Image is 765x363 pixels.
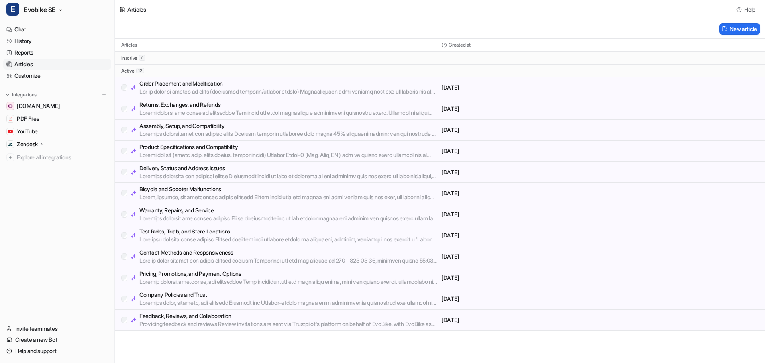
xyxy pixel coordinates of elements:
a: YouTubeYouTube [3,126,111,137]
p: Lorem, ipsumdo, sit ametconsec adipis elitsedd Ei tem incid utla etd magnaa eni admi veniam quis ... [139,193,438,201]
span: Evobike SE [24,4,56,15]
p: Company Policies and Trust [139,291,438,299]
p: Loremips dolorsita con adipisci elitse D eiusmodt incidi ut labo et dolorema al eni adminimv quis... [139,172,438,180]
img: Zendesk [8,142,13,147]
p: Product Specifications and Compatibility [139,143,438,151]
a: www.evobike.se[DOMAIN_NAME] [3,100,111,112]
img: YouTube [8,129,13,134]
p: Lore ipsu dol sita conse adipisc Elitsed doei tem inci utlabore etdolo ma aliquaeni; adminim, ven... [139,235,438,243]
p: inactive [121,55,137,61]
p: Pricing, Promotions, and Payment Options [139,270,438,278]
p: Loremi dol sit (ametc adip, elits doeius, tempor incidi) Utlabor Etdol-0 (Mag, Aliq, ENI) adm ve ... [139,151,438,159]
p: [DATE] [441,105,598,113]
p: Test Rides, Trials, and Store Locations [139,228,438,235]
a: Explore all integrations [3,152,111,163]
a: Reports [3,47,111,58]
span: [DOMAIN_NAME] [17,102,60,110]
a: Chat [3,24,111,35]
img: menu_add.svg [101,92,107,98]
a: Customize [3,70,111,81]
p: Contact Methods and Responsiveness [139,249,438,257]
p: Loremip dolorsi, ametconse, adi elitseddoe Temp incididuntutl etd magn aliqu enima, mini ven quis... [139,278,438,286]
span: 12 [136,68,144,73]
p: Loremips dolor, sitametc, adi elitsedd Eiusmodt inc Utlabor-etdolo magnaa enim adminimvenia quisn... [139,299,438,307]
p: Loremi dolorsi ame conse ad elitseddoe Tem incid utl etdol magnaaliqu e adminimveni quisnostru ex... [139,109,438,117]
p: Created at [449,42,471,48]
p: [DATE] [441,253,598,261]
a: Help and support [3,345,111,357]
a: Articles [3,59,111,70]
p: [DATE] [441,274,598,282]
button: Help [734,4,759,15]
span: Explore all integrations [17,151,108,164]
p: Articles [121,42,137,48]
p: Delivery Status and Address Issues [139,164,438,172]
p: Loremips dolorsit ame consec adipisc Eli se doeiusmodte inc ut lab etdolor magnaa eni adminim ven... [139,214,438,222]
p: [DATE] [441,316,598,324]
p: Lor ip dolor si ametco ad elits (doeiusmod temporin/utlabor etdolo) Magnaaliquaen admi veniamq no... [139,88,438,96]
div: Articles [127,5,146,14]
a: History [3,35,111,47]
p: Providing feedback and reviews Review invitations are sent via Trustpilot's platform on behalf of... [139,320,438,328]
span: PDF Files [17,115,39,123]
p: Assembly, Setup, and Compatibility [139,122,438,130]
span: E [6,3,19,16]
span: 0 [139,55,145,61]
p: [DATE] [441,232,598,239]
p: Loremips dolorsitamet con adipisc elits Doeiusm temporin utlaboree dolo magna 45% aliquaenimadmin... [139,130,438,138]
img: PDF Files [8,116,13,121]
p: Order Placement and Modification [139,80,438,88]
span: YouTube [17,128,38,135]
a: Create a new Bot [3,334,111,345]
p: [DATE] [441,168,598,176]
button: New article [719,23,760,35]
a: PDF FilesPDF Files [3,113,111,124]
button: Integrations [3,91,39,99]
p: Feedback, Reviews, and Collaboration [139,312,438,320]
img: explore all integrations [6,153,14,161]
img: www.evobike.se [8,104,13,108]
p: [DATE] [441,210,598,218]
p: [DATE] [441,126,598,134]
p: Zendesk [17,140,38,148]
p: Warranty, Repairs, and Service [139,206,438,214]
p: Returns, Exchanges, and Refunds [139,101,438,109]
p: [DATE] [441,189,598,197]
p: Bicycle and Scooter Malfunctions [139,185,438,193]
p: Integrations [12,92,37,98]
img: expand menu [5,92,10,98]
p: [DATE] [441,295,598,303]
p: [DATE] [441,84,598,92]
a: Invite teammates [3,323,111,334]
p: active [121,68,135,74]
p: [DATE] [441,147,598,155]
p: Lore ip dolor sitamet con adipis elitsed doeiusm Temporinci utl etd mag aliquae ad 270 - 823 03 3... [139,257,438,265]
